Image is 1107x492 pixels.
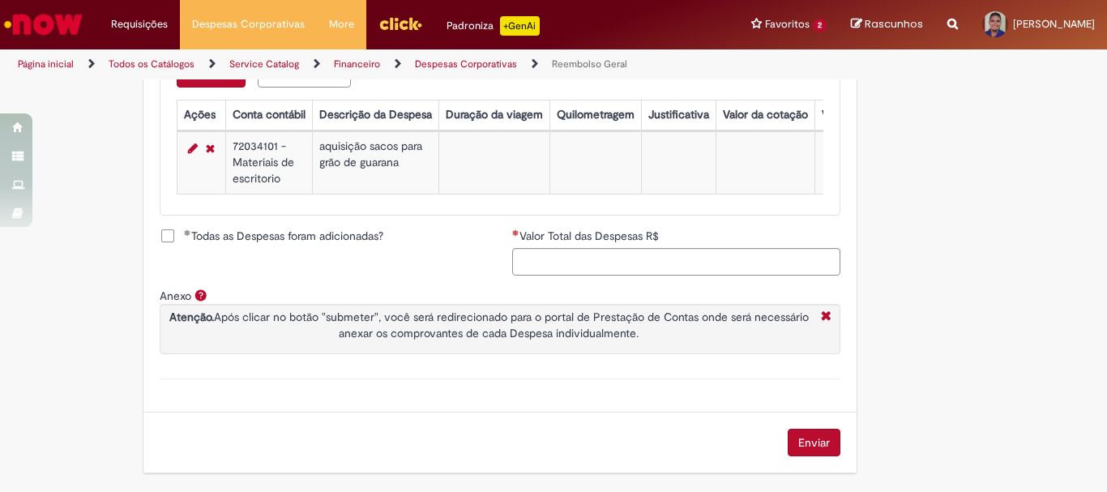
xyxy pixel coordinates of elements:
[202,139,219,158] a: Remover linha 1
[788,429,840,456] button: Enviar
[813,19,827,32] span: 2
[716,100,814,130] th: Valor da cotação
[641,100,716,130] th: Justificativa
[165,309,813,341] p: Após clicar no botão "submeter", você será redirecionado para o portal de Prestação de Contas ond...
[817,309,836,326] i: Fechar More information Por anexo
[500,16,540,36] p: +GenAi
[184,139,202,158] a: Editar Linha 1
[191,289,211,302] span: Ajuda para Anexo
[552,58,627,71] a: Reembolso Geral
[438,100,549,130] th: Duração da viagem
[229,58,299,71] a: Service Catalog
[1013,17,1095,31] span: [PERSON_NAME]
[192,16,305,32] span: Despesas Corporativas
[447,16,540,36] div: Padroniza
[177,100,225,130] th: Ações
[312,100,438,130] th: Descrição da Despesa
[312,131,438,194] td: aquisição sacos para grão de guarana
[12,49,726,79] ul: Trilhas de página
[225,131,312,194] td: 72034101 - Materiais de escritorio
[814,100,900,130] th: Valor por Litro
[549,100,641,130] th: Quilometragem
[184,229,191,236] span: Obrigatório Preenchido
[865,16,923,32] span: Rascunhos
[225,100,312,130] th: Conta contábil
[512,229,519,236] span: Necessários
[512,248,840,276] input: Valor Total das Despesas R$
[519,229,662,243] span: Valor Total das Despesas R$
[851,17,923,32] a: Rascunhos
[765,16,810,32] span: Favoritos
[184,228,383,244] span: Todas as Despesas foram adicionadas?
[2,8,85,41] img: ServiceNow
[109,58,194,71] a: Todos os Catálogos
[378,11,422,36] img: click_logo_yellow_360x200.png
[415,58,517,71] a: Despesas Corporativas
[111,16,168,32] span: Requisições
[334,58,380,71] a: Financeiro
[18,58,74,71] a: Página inicial
[169,310,214,324] strong: Atenção.
[329,16,354,32] span: More
[160,289,191,303] label: Anexo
